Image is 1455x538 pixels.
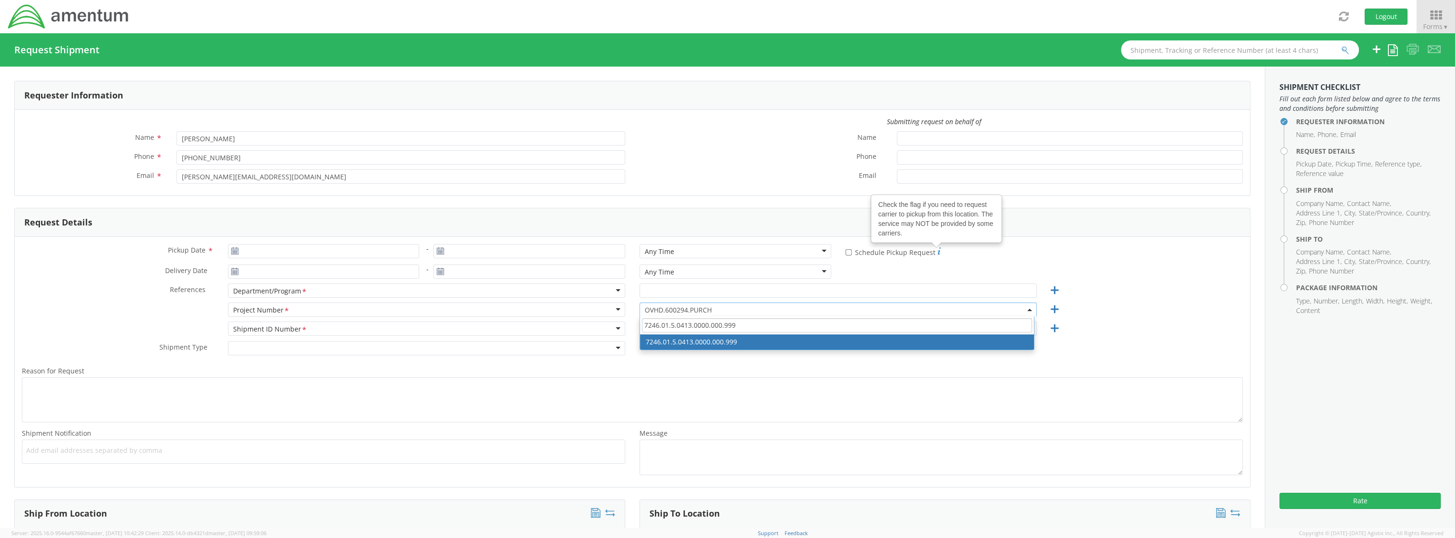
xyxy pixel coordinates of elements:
[1344,257,1357,266] li: City
[1296,306,1320,315] li: Content
[1359,208,1404,218] li: State/Province
[1296,247,1345,257] li: Company Name
[233,286,307,296] div: Department/Program
[1296,130,1315,139] li: Name
[233,305,290,315] div: Project Number
[1347,199,1391,208] li: Contact Name
[1317,130,1338,139] li: Phone
[758,529,778,537] a: Support
[1279,83,1441,92] h3: Shipment Checklist
[1296,169,1344,178] li: Reference value
[639,429,668,438] span: Message
[159,342,207,353] span: Shipment Type
[1423,22,1448,31] span: Forms
[1296,208,1342,218] li: Address Line 1
[24,91,123,100] h3: Requester Information
[785,529,808,537] a: Feedback
[1296,235,1441,243] h4: Ship To
[1342,296,1364,306] li: Length
[645,305,1032,314] span: OVHD.600294.PURCH
[1296,266,1307,276] li: Zip
[1336,159,1373,169] li: Pickup Time
[1296,218,1307,227] li: Zip
[845,249,852,255] input: Schedule Pickup Request
[1296,147,1441,155] h4: Request Details
[1296,284,1441,291] h4: Package Information
[1366,296,1385,306] li: Width
[145,529,266,537] span: Client: 2025.14.0-db4321d
[208,529,266,537] span: master, [DATE] 09:59:06
[1406,208,1431,218] li: Country
[1410,296,1432,306] li: Weight
[1296,257,1342,266] li: Address Line 1
[14,45,99,55] h4: Request Shipment
[1347,247,1391,257] li: Contact Name
[1387,296,1408,306] li: Height
[645,247,674,256] div: Any Time
[857,133,876,144] span: Name
[1296,296,1311,306] li: Type
[22,366,84,375] span: Reason for Request
[11,529,144,537] span: Server: 2025.16.0-9544af67660
[233,324,307,334] div: Shipment ID Number
[1309,218,1354,227] li: Phone Number
[640,334,1034,350] li: 7246.01.5.0413.0000.000.999
[1443,23,1448,31] span: ▼
[165,266,207,277] span: Delivery Date
[24,218,92,227] h3: Request Details
[134,152,154,161] span: Phone
[1344,208,1357,218] li: City
[24,509,107,518] h3: Ship From Location
[26,446,621,455] span: Add email addresses separated by comma
[22,429,91,438] span: Shipment Notification
[1121,40,1359,59] input: Shipment, Tracking or Reference Number (at least 4 chars)
[639,303,1037,317] span: OVHD.600294.PURCH
[1365,9,1407,25] button: Logout
[86,529,144,537] span: master, [DATE] 10:42:29
[1314,296,1339,306] li: Number
[1296,199,1345,208] li: Company Name
[1340,130,1356,139] li: Email
[7,3,130,30] img: dyn-intl-logo-049831509241104b2a82.png
[645,267,674,277] div: Any Time
[887,117,981,126] i: Submitting request on behalf of
[856,152,876,163] span: Phone
[1279,94,1441,113] span: Fill out each form listed below and agree to the terms and conditions before submitting
[1296,186,1441,194] h4: Ship From
[1406,257,1431,266] li: Country
[170,285,206,294] span: References
[1279,493,1441,509] button: Rate
[1359,257,1404,266] li: State/Province
[1296,159,1333,169] li: Pickup Date
[135,133,154,142] span: Name
[1299,529,1444,537] span: Copyright © [DATE]-[DATE] Agistix Inc., All Rights Reserved
[845,246,941,257] label: Schedule Pickup Request
[168,245,206,254] span: Pickup Date
[1296,118,1441,125] h4: Requester Information
[1375,159,1422,169] li: Reference type
[859,171,876,182] span: Email
[1309,266,1354,276] li: Phone Number
[649,509,720,518] h3: Ship To Location
[137,171,154,180] span: Email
